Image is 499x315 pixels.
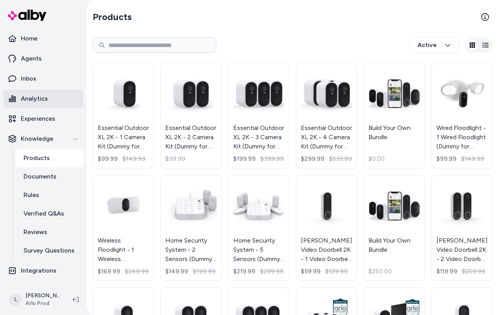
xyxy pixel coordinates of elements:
p: Knowledge [21,134,53,143]
a: Essential Outdoor XL 2K - 1 Camera Kit (Dummy for Promo Page)Essential Outdoor XL 2K - 1 Camera K... [93,62,154,168]
p: Analytics [21,94,48,103]
p: Rules [24,190,39,200]
p: Documents [24,172,56,181]
span: L [9,293,22,306]
img: alby Logo [8,10,46,21]
p: Agents [21,54,42,63]
p: Home [21,34,37,43]
a: Arlo Video Doorbell 2K - 1 Video Doorbell (Dummy for Promo Page)[PERSON_NAME] Video Doorbell 2K -... [296,175,357,281]
a: Integrations [3,261,83,280]
p: Verified Q&As [24,209,64,218]
a: Inbox [3,69,83,88]
p: Survey Questions [24,246,75,255]
a: Home [3,29,83,48]
p: Inbox [21,74,36,83]
a: Wired Floodlight - 1 Wired Floodlight (Dummy for Promo Page) - WhiteWired Floodlight - 1 Wired Fl... [431,62,493,168]
a: Build Your Own BundleBuild Your Own Bundle$250.00 [363,175,425,281]
a: Build Your Own BundleBuild Your Own Bundle$0.00 [363,62,425,168]
a: Rules [16,186,83,204]
button: Active [409,37,459,53]
a: Arlo Video Doorbell 2K - 2 Video Doorbell (Dummy for Promo Page)[PERSON_NAME] Video Doorbell 2K -... [431,175,493,281]
a: Essential Outdoor XL 2K - 3 Camera Kit (Dummy for Promo Page)Essential Outdoor XL 2K - 3 Camera K... [228,62,290,168]
a: Documents [16,167,83,186]
a: Essential Outdoor XL 2K - 2 Camera Kit (Dummy for Promo Page)Essential Outdoor XL 2K - 2 Camera K... [160,62,222,168]
a: Essential Outdoor XL 2K - 4 Camera Kit (Dummy for Promo Page)Essential Outdoor XL 2K - 4 Camera K... [296,62,357,168]
p: Integrations [21,266,56,275]
a: Agents [3,49,83,68]
a: Home Security System - 2 Sensors (Dummy for Promo Page)Home Security System - 2 Sensors (Dummy fo... [160,175,222,281]
a: Analytics [3,89,83,108]
button: Knowledge [3,130,83,148]
span: Arlo Prod [25,300,60,307]
a: Home Security System - 5 Sensors (Dummy for Promo Page)Home Security System - 5 Sensors (Dummy fo... [228,175,290,281]
a: Survey Questions [16,241,83,260]
button: L[PERSON_NAME]Arlo Prod [5,287,66,312]
a: Experiences [3,109,83,128]
a: Reviews [16,223,83,241]
p: [PERSON_NAME] [25,292,60,300]
a: Verified Q&As [16,204,83,223]
p: Products [24,153,50,163]
a: Wireless Floodlight - 1 Wireless Floodlight (Dummy for Promo Page) - WhiteWireless Floodlight - 1... [93,175,154,281]
h2: Products [93,11,132,23]
p: Reviews [24,227,47,237]
a: Products [16,149,83,167]
p: Experiences [21,114,55,123]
